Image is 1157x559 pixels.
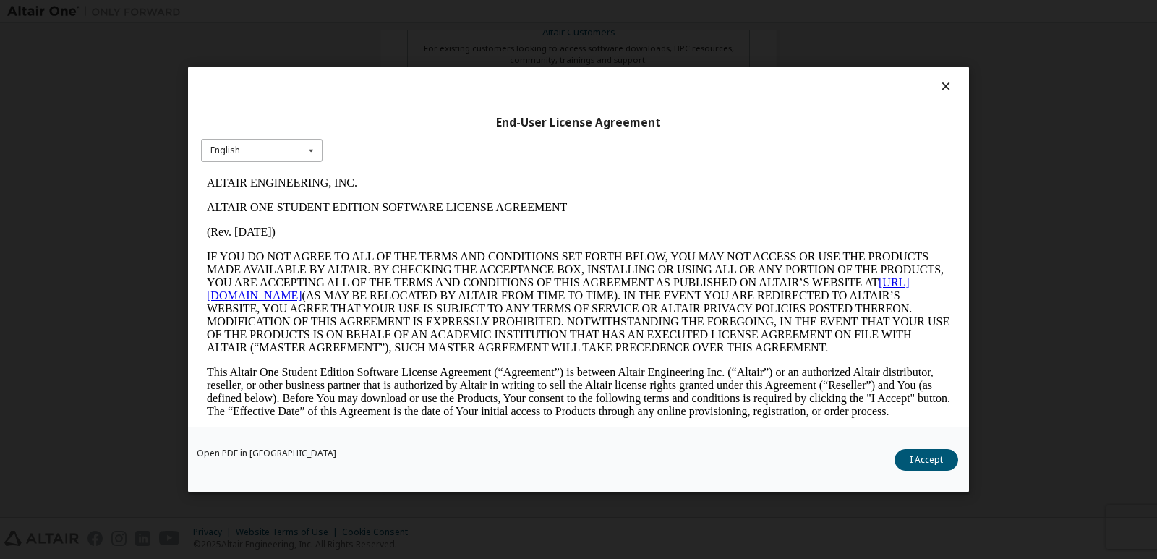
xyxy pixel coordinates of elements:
p: (Rev. [DATE]) [6,55,749,68]
p: This Altair One Student Edition Software License Agreement (“Agreement”) is between Altair Engine... [6,195,749,247]
a: Open PDF in [GEOGRAPHIC_DATA] [197,449,336,458]
div: English [210,146,240,155]
button: I Accept [895,449,958,471]
p: IF YOU DO NOT AGREE TO ALL OF THE TERMS AND CONDITIONS SET FORTH BELOW, YOU MAY NOT ACCESS OR USE... [6,80,749,184]
p: ALTAIR ONE STUDENT EDITION SOFTWARE LICENSE AGREEMENT [6,30,749,43]
a: [URL][DOMAIN_NAME] [6,106,709,131]
p: ALTAIR ENGINEERING, INC. [6,6,749,19]
div: End-User License Agreement [201,116,956,130]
